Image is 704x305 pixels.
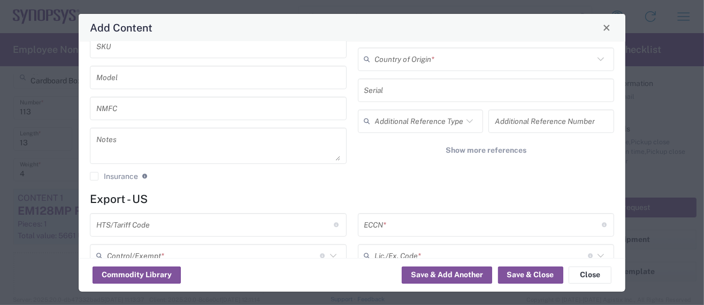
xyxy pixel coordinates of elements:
span: Show more references [446,145,526,155]
button: Commodity Library [93,267,181,284]
button: Save & Add Another [402,267,492,284]
button: Save & Close [498,267,563,284]
h4: Export - US [90,192,614,206]
label: Insurance [90,172,138,181]
h4: Add Content [90,20,152,35]
button: Close [569,267,611,284]
button: Close [599,20,614,35]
